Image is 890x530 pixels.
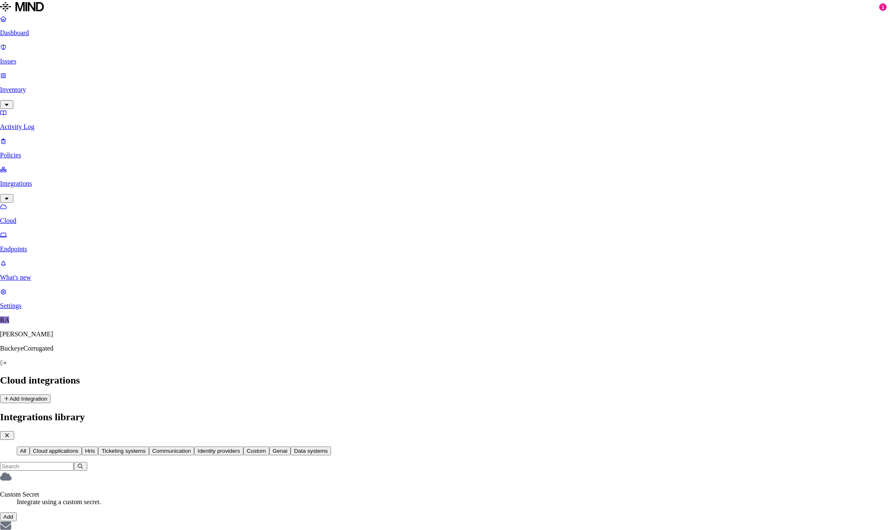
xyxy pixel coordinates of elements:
button: Hris [82,447,99,455]
button: Identity providers [194,447,243,455]
button: Custom [243,447,269,455]
button: Communication [149,447,195,455]
button: Ticketing systems [98,447,149,455]
button: Data systems [291,447,331,455]
button: Genai [269,447,291,455]
button: Cloud applications [30,447,82,455]
dd: Integrate using a custom secret. [17,498,890,506]
button: All [17,447,30,455]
